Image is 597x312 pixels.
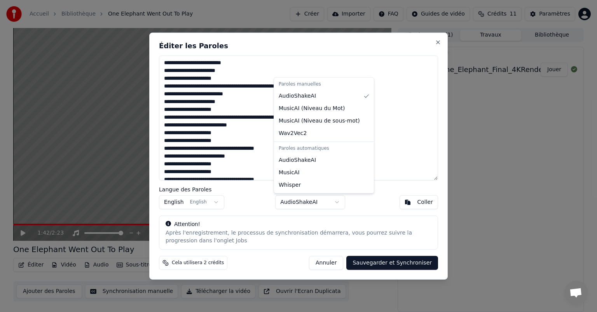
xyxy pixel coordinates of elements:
[279,117,360,125] span: MusicAI ( Niveau de sous-mot )
[279,181,301,189] span: Whisper
[276,143,372,154] div: Paroles automatiques
[279,169,300,177] span: MusicAI
[279,92,316,100] span: AudioShakeAI
[279,105,345,112] span: MusicAI ( Niveau du Mot )
[279,130,307,137] span: Wav2Vec2
[276,79,372,90] div: Paroles manuelles
[279,156,316,164] span: AudioShakeAI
